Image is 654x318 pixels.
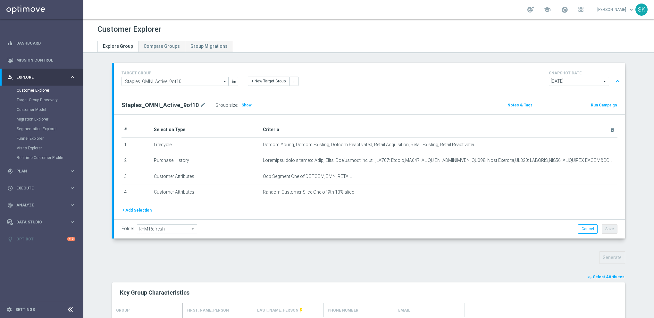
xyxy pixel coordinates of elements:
[590,102,617,109] button: Run Campaign
[7,169,76,174] button: gps_fixed Plan keyboard_arrow_right
[17,153,83,163] div: Realtime Customer Profile
[7,202,69,208] div: Analyze
[263,127,279,132] span: Criteria
[7,202,13,208] i: track_changes
[215,103,237,108] label: Group size
[7,41,76,46] div: equalizer Dashboard
[263,174,352,179] span: Ocp Segment One of DOTCOM,OMNI,RETAIL
[122,71,238,75] h4: TARGET GROUP
[122,185,151,201] td: 4
[263,189,354,195] span: Random Customer Slice One of 9th 10% slice
[69,202,75,208] i: keyboard_arrow_right
[587,275,592,279] i: playlist_add_check
[587,273,625,280] button: playlist_add_check Select Attributes
[16,230,67,247] a: Optibot
[151,169,260,185] td: Customer Attributes
[122,69,617,88] div: TARGET GROUP arrow_drop_down + New Target Group more_vert SNAPSHOT DATE arrow_drop_down expand_less
[7,220,76,225] button: Data Studio keyboard_arrow_right
[151,122,260,137] th: Selection Type
[263,158,615,163] span: Loremipsu dolo sitametc Adip, Elits_Doeiusmodt inc ut : ,LA707: Etdolo,MA647: ALIQU ENI ADMINIMVE...
[67,237,75,241] div: +10
[120,289,617,297] h2: Key Group Characteristics
[613,75,622,88] button: expand_less
[144,44,180,49] span: Compare Groups
[69,219,75,225] i: keyboard_arrow_right
[7,74,69,80] div: Explore
[602,224,617,233] button: Save
[7,168,69,174] div: Plan
[7,230,75,247] div: Optibot
[328,305,358,316] h4: Phone Number
[122,207,152,214] button: + Add Selection
[17,124,83,134] div: Segmentation Explorer
[237,103,238,108] label: :
[97,25,161,34] h1: Customer Explorer
[15,308,35,312] a: Settings
[7,58,76,63] button: Mission Control
[17,146,67,151] a: Visits Explorer
[69,185,75,191] i: keyboard_arrow_right
[7,40,13,46] i: equalizer
[16,35,75,52] a: Dashboard
[7,237,76,242] button: lightbulb Optibot +10
[7,35,75,52] div: Dashboard
[17,126,67,131] a: Segmentation Explorer
[17,114,83,124] div: Migration Explorer
[122,169,151,185] td: 3
[398,305,410,316] h4: Email
[116,305,130,316] h4: GROUP
[298,308,304,313] i: This attribute is updated in realtime
[610,127,615,132] i: delete_forever
[17,95,83,105] div: Target Group Discovery
[122,101,199,109] h2: Staples_OMNI_Active_9of10
[628,6,635,13] span: keyboard_arrow_down
[7,203,76,208] button: track_changes Analyze keyboard_arrow_right
[17,155,67,160] a: Realtime Customer Profile
[222,77,228,86] i: arrow_drop_down
[578,224,598,233] button: Cancel
[17,86,83,95] div: Customer Explorer
[544,6,551,13] span: school
[7,168,13,174] i: gps_fixed
[248,77,289,86] button: + New Target Group
[597,5,635,14] a: [PERSON_NAME]keyboard_arrow_down
[97,41,233,52] ul: Tabs
[507,102,533,109] button: Notes & Tags
[593,275,625,279] span: Select Attributes
[16,186,69,190] span: Execute
[69,74,75,80] i: keyboard_arrow_right
[17,143,83,153] div: Visits Explorer
[7,74,13,80] i: person_search
[7,219,69,225] div: Data Studio
[16,52,75,69] a: Mission Control
[6,307,12,313] i: settings
[17,88,67,93] a: Customer Explorer
[7,186,76,191] button: play_circle_outline Execute keyboard_arrow_right
[292,79,296,83] i: more_vert
[7,236,13,242] i: lightbulb
[187,305,229,316] h4: FIRST_NAME_PERSON
[241,103,252,107] span: Show
[151,185,260,201] td: Customer Attributes
[69,168,75,174] i: keyboard_arrow_right
[7,185,13,191] i: play_circle_outline
[122,153,151,169] td: 2
[599,251,625,264] button: Generate
[7,75,76,80] button: person_search Explore keyboard_arrow_right
[122,226,134,231] label: Folder
[16,169,69,173] span: Plan
[200,101,206,109] i: mode_edit
[16,75,69,79] span: Explore
[16,220,69,224] span: Data Studio
[263,142,475,147] span: Dotcom Young, Dotcom Existing, Dotcom Reactivated, Retail Acquisition, Retail Existing, Retail Re...
[549,71,623,75] h4: SNAPSHOT DATE
[17,105,83,114] div: Customer Model
[190,44,228,49] span: Group Migrations
[17,107,67,112] a: Customer Model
